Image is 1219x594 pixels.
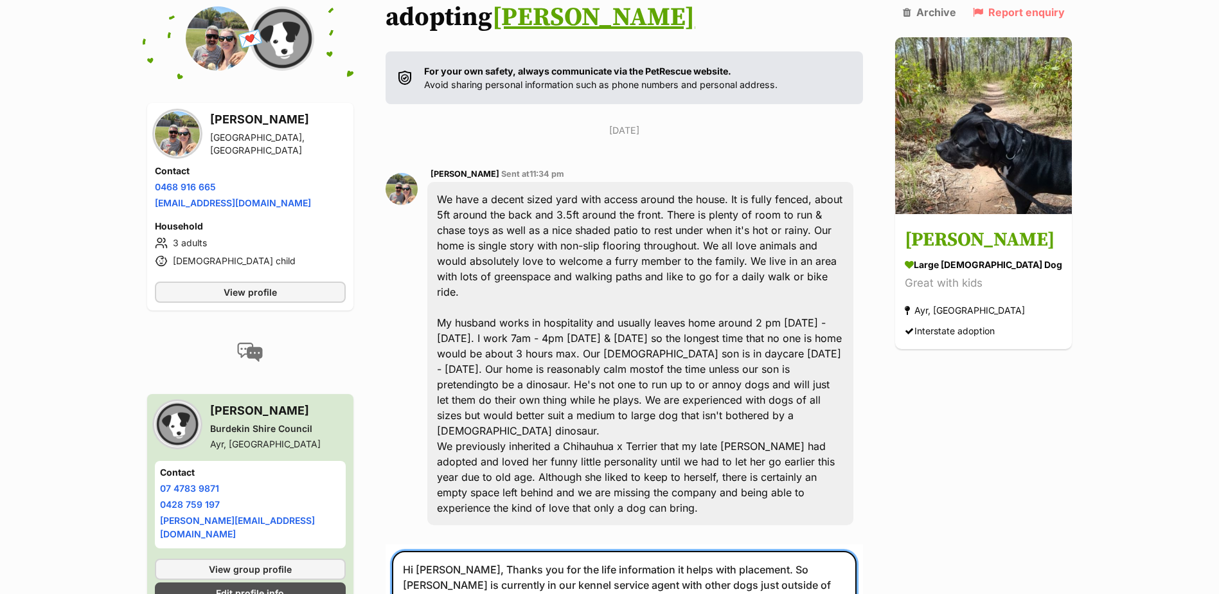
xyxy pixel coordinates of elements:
p: Avoid sharing personal information such as phone numbers and personal address. [424,64,778,92]
strong: For your own safety, always communicate via the PetRescue website. [424,66,731,76]
span: Sent at [501,169,564,179]
a: View group profile [155,559,346,580]
img: Zoe Karakus profile pic [186,6,250,71]
a: 07 4783 9871 [160,483,219,494]
h4: Household [155,220,346,233]
span: View profile [224,285,277,299]
img: Burdekin Shire Council profile pic [155,402,200,447]
div: Burdekin Shire Council [210,422,321,435]
div: Great with kids [905,275,1062,292]
div: Ayr, [GEOGRAPHIC_DATA] [905,302,1025,319]
span: 11:34 pm [529,169,564,179]
span: [PERSON_NAME] [431,169,499,179]
h3: [PERSON_NAME] [210,402,321,420]
div: We have a decent sized yard with access around the house. It is fully fenced, about 5ft around th... [427,182,853,525]
li: 3 adults [155,235,346,251]
div: Ayr, [GEOGRAPHIC_DATA] [210,438,321,451]
div: large [DEMOGRAPHIC_DATA] Dog [905,258,1062,272]
li: [DEMOGRAPHIC_DATA] child [155,253,346,269]
span: View group profile [209,562,292,576]
a: Archive [903,6,956,18]
span: 💌 [236,25,265,53]
a: View profile [155,282,346,303]
h3: [PERSON_NAME] [210,111,346,129]
img: Zoe Karakus profile pic [155,111,200,156]
a: [PERSON_NAME] [492,1,695,33]
img: conversation-icon-4a6f8262b818ee0b60e3300018af0b2d0b884aa5de6e9bcb8d3d4eeb1a70a7c4.svg [237,343,263,362]
h4: Contact [155,165,346,177]
a: 0468 916 665 [155,181,216,192]
img: Burdekin Shire Council profile pic [250,6,314,71]
div: [GEOGRAPHIC_DATA], [GEOGRAPHIC_DATA] [210,131,346,157]
div: Interstate adoption [905,323,995,340]
h4: Contact [160,466,341,479]
a: [EMAIL_ADDRESS][DOMAIN_NAME] [155,197,311,208]
a: [PERSON_NAME] large [DEMOGRAPHIC_DATA] Dog Great with kids Ayr, [GEOGRAPHIC_DATA] Interstate adop... [895,217,1072,350]
h3: [PERSON_NAME] [905,226,1062,255]
img: Zoe Karakus profile pic [386,173,418,205]
a: [PERSON_NAME][EMAIL_ADDRESS][DOMAIN_NAME] [160,515,315,539]
a: 0428 759 197 [160,499,220,510]
p: [DATE] [386,123,863,137]
a: Report enquiry [973,6,1065,18]
img: Toby Lee [895,37,1072,214]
